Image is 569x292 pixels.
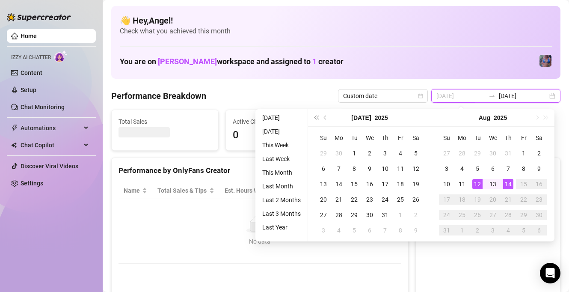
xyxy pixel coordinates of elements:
[519,225,529,235] div: 5
[321,109,330,126] button: Previous month (PageUp)
[516,161,531,176] td: 2025-08-08
[331,130,347,146] th: Mo
[395,164,406,174] div: 11
[534,164,544,174] div: 9
[531,161,547,176] td: 2025-08-09
[375,109,388,126] button: Choose a year
[470,192,485,207] td: 2025-08-19
[439,192,454,207] td: 2025-08-17
[540,263,560,283] div: Open Intercom Messenger
[485,130,501,146] th: We
[377,207,393,223] td: 2025-07-31
[485,176,501,192] td: 2025-08-13
[349,225,359,235] div: 5
[21,86,36,93] a: Setup
[377,146,393,161] td: 2025-07-03
[439,146,454,161] td: 2025-07-27
[519,164,529,174] div: 8
[349,148,359,158] div: 1
[347,130,362,146] th: Tu
[503,210,513,220] div: 28
[457,225,467,235] div: 1
[380,148,390,158] div: 3
[362,207,377,223] td: 2025-07-30
[120,27,552,36] span: Check what you achieved this month
[501,176,516,192] td: 2025-08-14
[442,210,452,220] div: 24
[470,207,485,223] td: 2025-08-26
[365,225,375,235] div: 6
[485,192,501,207] td: 2025-08-20
[120,15,552,27] h4: 👋 Hey, Angel !
[21,121,81,135] span: Automations
[395,148,406,158] div: 4
[54,50,68,63] img: AI Chatter
[316,223,331,238] td: 2025-08-03
[408,130,424,146] th: Sa
[408,176,424,192] td: 2025-07-19
[411,164,421,174] div: 12
[534,225,544,235] div: 6
[488,225,498,235] div: 3
[331,176,347,192] td: 2025-07-14
[377,223,393,238] td: 2025-08-07
[503,179,513,189] div: 14
[393,161,408,176] td: 2025-07-11
[411,148,421,158] div: 5
[259,222,304,232] li: Last Year
[454,161,470,176] td: 2025-08-04
[347,207,362,223] td: 2025-07-29
[485,161,501,176] td: 2025-08-06
[411,179,421,189] div: 19
[516,146,531,161] td: 2025-08-01
[259,209,304,219] li: Last 3 Months
[331,161,347,176] td: 2025-07-07
[472,225,483,235] div: 2
[21,163,78,170] a: Discover Viral Videos
[316,176,331,192] td: 2025-07-13
[472,194,483,205] div: 19
[365,179,375,189] div: 16
[11,125,18,131] span: thunderbolt
[318,148,329,158] div: 29
[531,207,547,223] td: 2025-08-30
[349,210,359,220] div: 29
[259,154,304,164] li: Last Week
[408,161,424,176] td: 2025-07-12
[152,182,219,199] th: Total Sales & Tips
[311,109,321,126] button: Last year (Control + left)
[539,55,551,67] img: Jaylie
[393,146,408,161] td: 2025-07-04
[331,146,347,161] td: 2025-06-30
[470,130,485,146] th: Tu
[408,192,424,207] td: 2025-07-26
[365,164,375,174] div: 9
[454,130,470,146] th: Mo
[457,179,467,189] div: 11
[489,92,495,99] span: swap-right
[316,161,331,176] td: 2025-07-06
[157,186,207,195] span: Total Sales & Tips
[439,161,454,176] td: 2025-08-03
[485,207,501,223] td: 2025-08-27
[365,210,375,220] div: 30
[531,146,547,161] td: 2025-08-02
[119,117,211,126] span: Total Sales
[499,91,548,101] input: End date
[534,148,544,158] div: 2
[501,192,516,207] td: 2025-08-21
[479,109,490,126] button: Choose a month
[362,161,377,176] td: 2025-07-09
[334,194,344,205] div: 21
[503,164,513,174] div: 7
[127,237,393,246] div: No data
[393,176,408,192] td: 2025-07-18
[380,164,390,174] div: 10
[362,176,377,192] td: 2025-07-16
[334,179,344,189] div: 14
[439,130,454,146] th: Su
[334,210,344,220] div: 28
[331,207,347,223] td: 2025-07-28
[21,69,42,76] a: Content
[516,176,531,192] td: 2025-08-15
